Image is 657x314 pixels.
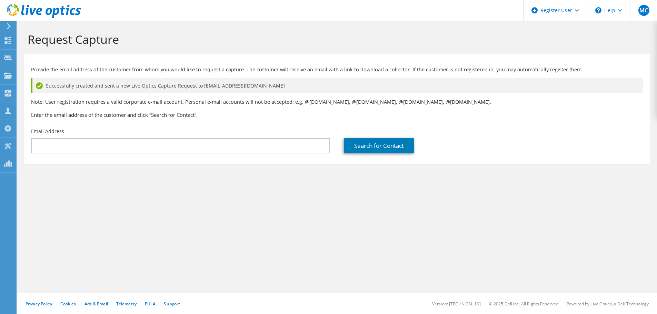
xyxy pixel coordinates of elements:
svg: \n [595,7,601,13]
li: Powered by Live Optics, a Dell Technology [567,301,649,307]
a: Telemetry [116,301,137,307]
li: © 2025 Dell Inc. All Rights Reserved [489,301,558,307]
a: Ads & Email [84,301,108,307]
span: Successfully created and sent a new Live Optics Capture Request to [EMAIL_ADDRESS][DOMAIN_NAME] [46,82,285,90]
a: Search for Contact [344,138,414,153]
li: Version: [TECHNICAL_ID] [432,301,481,307]
a: Support [164,301,180,307]
p: Provide the email address of the customer from whom you would like to request a capture. The cust... [31,66,643,73]
p: Note: User registration requires a valid corporate e-mail account. Personal e-mail accounts will ... [31,98,643,106]
a: EULA [145,301,156,307]
a: Privacy Policy [26,301,52,307]
a: Cookies [60,301,76,307]
h1: Request Capture [28,32,643,47]
h3: Enter the email address of the customer and click “Search for Contact”. [31,111,643,119]
span: MC [638,5,649,16]
label: Email Address [31,128,64,135]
